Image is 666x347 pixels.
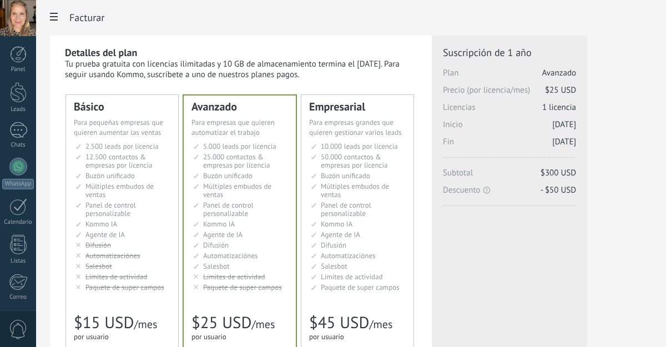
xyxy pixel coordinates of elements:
span: 2.500 leads por licencia [85,142,159,151]
div: Básico [74,101,170,112]
span: Precio (por licencia/mes) [443,85,576,102]
span: Salesbot [85,261,112,271]
span: por usuario [191,332,226,341]
div: Calendario [2,219,34,226]
span: - $50 USD [541,185,576,195]
span: Buzón unificado [321,171,370,180]
span: 50.000 contactos & empresas por licencia [321,152,387,170]
div: Chats [2,142,34,149]
span: Automatizaciónes [203,251,258,260]
span: Agente de IA [321,230,360,239]
span: $25 USD [545,85,576,95]
span: Para empresas grandes que quieren gestionar varios leads [309,118,402,137]
span: Buzón unificado [85,171,135,180]
span: /mes [369,317,392,331]
span: $300 USD [541,168,576,178]
span: Inicio [443,119,576,137]
div: Avanzado [191,101,288,112]
span: Para empresas que quieren automatizar el trabajo [191,118,275,137]
span: /mes [251,317,275,331]
span: Fin [443,137,576,154]
span: Múltiples embudos de ventas [321,182,389,199]
span: [DATE] [552,119,576,130]
span: Límites de actividad [321,272,383,281]
span: Kommo IA [203,219,235,229]
span: Kommo IA [85,219,117,229]
span: 10.000 leads por licencia [321,142,398,151]
span: Automatizaciónes [321,251,376,260]
span: Descuento [443,185,576,195]
span: Difusión [85,240,111,250]
span: Paquete de super campos [85,283,164,292]
div: Panel [2,66,34,73]
span: Licencias [443,102,576,119]
span: Automatizaciónes [85,251,140,260]
span: Límites de actividad [85,272,148,281]
span: $25 USD [191,312,251,333]
b: Detalles del plan [65,46,137,59]
span: Para pequeñas empresas que quieren aumentar las ventas [74,118,163,137]
span: Plan [443,68,576,85]
div: Empresarial [309,101,406,112]
span: Límites de actividad [203,272,265,281]
span: Suscripción de 1 año [443,46,576,59]
span: Agente de IA [85,230,125,239]
div: Leads [2,106,34,113]
span: Facturar [69,12,104,23]
span: Panel de control personalizable [321,200,371,218]
span: Agente de IA [203,230,243,239]
span: Salesbot [203,261,230,271]
span: [DATE] [552,137,576,147]
span: 1 licencia [542,102,576,113]
span: Difusión [321,240,346,250]
span: por usuario [309,332,344,341]
span: Avanzado [542,68,576,78]
span: Panel de control personalizable [203,200,254,218]
span: por usuario [74,332,109,341]
span: Múltiples embudos de ventas [85,182,154,199]
span: $15 USD [74,312,134,333]
span: 5.000 leads por licencia [203,142,276,151]
span: Paquete de super campos [321,283,400,292]
span: Kommo IA [321,219,352,229]
span: Paquete de super campos [203,283,282,292]
div: Tu prueba gratuita con licencias ilimitadas y 10 GB de almacenamiento termina el [DATE]. Para seg... [65,59,418,80]
div: Listas [2,258,34,265]
span: 12.500 contactos & empresas por licencia [85,152,152,170]
div: WhatsApp [2,179,34,189]
span: Buzón unificado [203,171,253,180]
span: Difusión [203,240,229,250]
span: Panel de control personalizable [85,200,136,218]
span: 25.000 contactos & empresas por licencia [203,152,270,170]
span: $45 USD [309,312,369,333]
div: Correo [2,294,34,301]
span: /mes [134,317,157,331]
span: Múltiples embudos de ventas [203,182,271,199]
span: Salesbot [321,261,347,271]
span: Subtotal [443,168,576,185]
